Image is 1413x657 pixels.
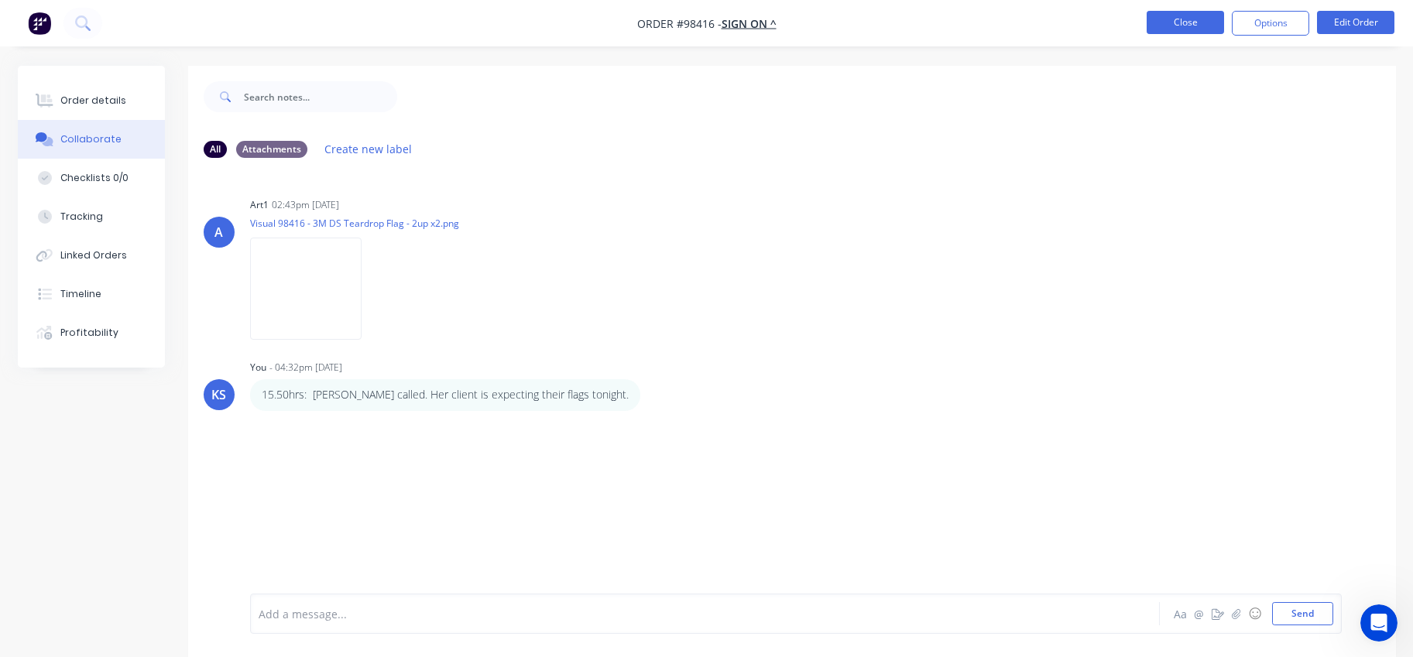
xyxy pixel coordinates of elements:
img: Factory [28,12,51,35]
button: Order details [18,81,165,120]
button: Linked Orders [18,236,165,275]
button: ☺ [1246,604,1264,623]
button: Send [1272,602,1333,625]
button: Collaborate [18,120,165,159]
div: Checklists 0/0 [60,171,129,185]
div: - 04:32pm [DATE] [269,361,342,375]
div: KS [211,385,226,404]
button: Edit Order [1317,11,1394,34]
div: All [204,141,227,158]
input: Search notes... [244,81,397,112]
button: Create new label [317,139,420,159]
button: Profitability [18,313,165,352]
button: @ [1190,604,1209,623]
iframe: Intercom live chat [1360,604,1398,642]
div: Collaborate [60,132,122,146]
p: Visual 98416 - 3M DS Teardrop Flag - 2up x2.png [250,217,459,230]
div: Timeline [60,287,101,301]
button: Aa [1171,604,1190,623]
div: Attachments [236,141,307,158]
span: Order #98416 - [637,16,722,31]
div: art1 [250,198,269,212]
button: Close [1147,11,1224,34]
div: Order details [60,94,126,108]
div: 02:43pm [DATE] [272,198,339,212]
div: Linked Orders [60,248,127,262]
a: SIGN ON ^ [722,16,777,31]
button: Timeline [18,275,165,313]
button: Checklists 0/0 [18,159,165,197]
button: Options [1232,11,1309,36]
div: A [214,223,223,241]
p: 15.50hrs: [PERSON_NAME] called. Her client is expecting their flags tonight. [262,387,629,402]
button: Tracking [18,197,165,236]
div: Profitability [60,326,118,340]
div: You [250,361,266,375]
div: Tracking [60,210,103,224]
